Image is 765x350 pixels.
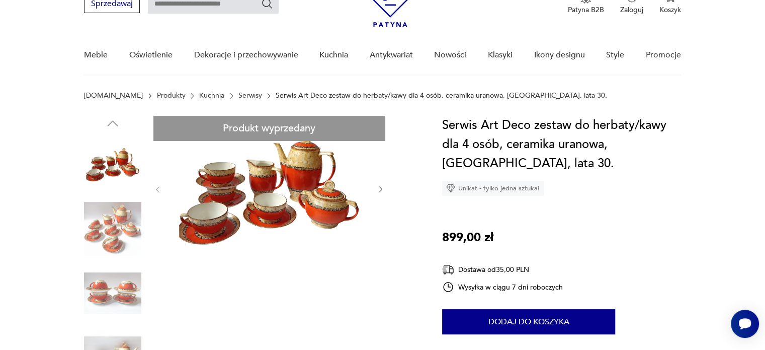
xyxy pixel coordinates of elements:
[319,36,348,75] a: Kuchnia
[442,263,454,276] img: Ikona dostawy
[442,281,563,293] div: Wysyłka w ciągu 7 dni roboczych
[534,36,584,75] a: Ikony designu
[568,5,604,15] p: Patyna B2B
[84,136,141,193] img: Zdjęcie produktu Serwis Art Deco zestaw do herbaty/kawy dla 4 osób, ceramika uranowa, Niemcy, lat...
[157,92,186,100] a: Produkty
[238,92,262,100] a: Serwisy
[488,36,513,75] a: Klasyki
[606,36,624,75] a: Style
[199,92,224,100] a: Kuchnia
[84,1,140,8] a: Sprzedawaj
[276,92,607,100] p: Serwis Art Deco zestaw do herbaty/kawy dla 4 osób, ceramika uranowa, [GEOGRAPHIC_DATA], lata 30.
[172,116,366,261] img: Zdjęcie produktu Serwis Art Deco zestaw do herbaty/kawy dla 4 osób, ceramika uranowa, Niemcy, lat...
[129,36,173,75] a: Oświetlenie
[659,5,681,15] p: Koszyk
[84,36,108,75] a: Meble
[442,309,615,334] button: Dodaj do koszyka
[646,36,681,75] a: Promocje
[442,263,563,276] div: Dostawa od 35,00 PLN
[84,200,141,258] img: Zdjęcie produktu Serwis Art Deco zestaw do herbaty/kawy dla 4 osób, ceramika uranowa, Niemcy, lat...
[442,228,493,247] p: 899,00 zł
[84,264,141,322] img: Zdjęcie produktu Serwis Art Deco zestaw do herbaty/kawy dla 4 osób, ceramika uranowa, Niemcy, lat...
[434,36,466,75] a: Nowości
[446,184,455,193] img: Ikona diamentu
[731,310,759,338] iframe: Smartsupp widget button
[620,5,643,15] p: Zaloguj
[153,116,385,141] div: Produkt wyprzedany
[194,36,298,75] a: Dekoracje i przechowywanie
[442,116,681,173] h1: Serwis Art Deco zestaw do herbaty/kawy dla 4 osób, ceramika uranowa, [GEOGRAPHIC_DATA], lata 30.
[370,36,413,75] a: Antykwariat
[442,181,544,196] div: Unikat - tylko jedna sztuka!
[84,92,143,100] a: [DOMAIN_NAME]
